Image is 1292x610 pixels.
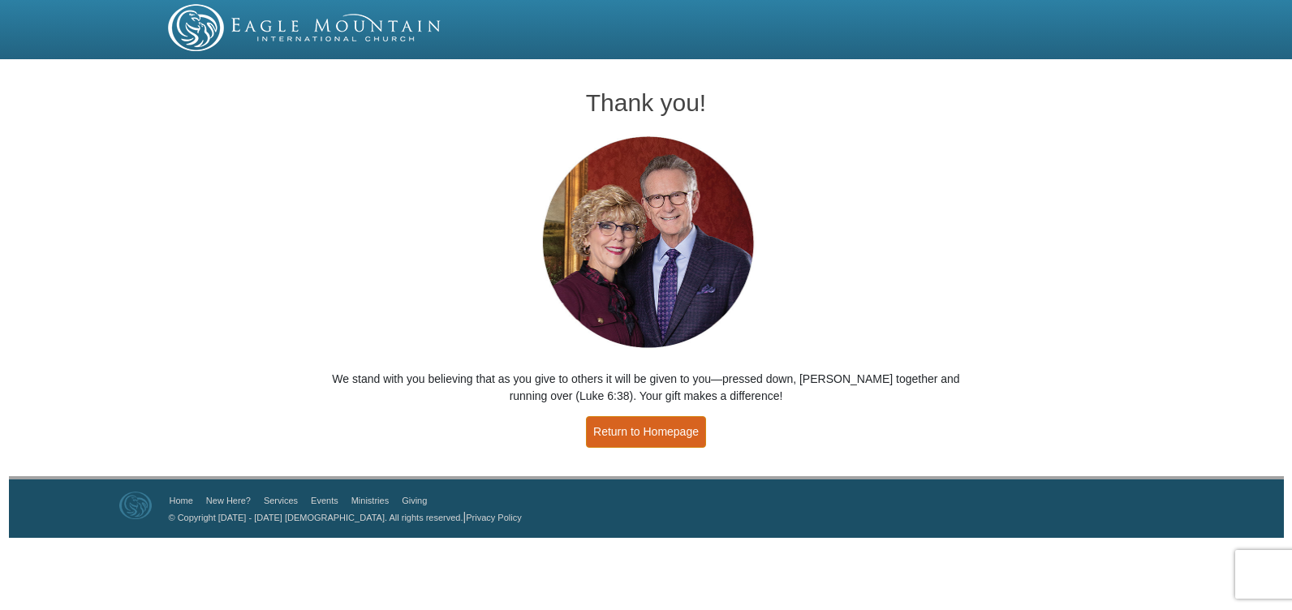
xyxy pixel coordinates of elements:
img: Pastors George and Terri Pearsons [527,131,766,354]
a: Home [170,496,193,505]
h1: Thank you! [332,89,961,116]
img: Eagle Mountain International Church [119,492,152,519]
a: © Copyright [DATE] - [DATE] [DEMOGRAPHIC_DATA]. All rights reserved. [169,513,463,522]
p: We stand with you believing that as you give to others it will be given to you—pressed down, [PER... [332,371,961,405]
a: Services [264,496,298,505]
p: | [163,509,522,526]
a: Privacy Policy [466,513,521,522]
img: EMIC [168,4,442,51]
a: Return to Homepage [586,416,706,448]
a: Giving [402,496,427,505]
a: New Here? [206,496,251,505]
a: Ministries [351,496,389,505]
a: Events [311,496,338,505]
